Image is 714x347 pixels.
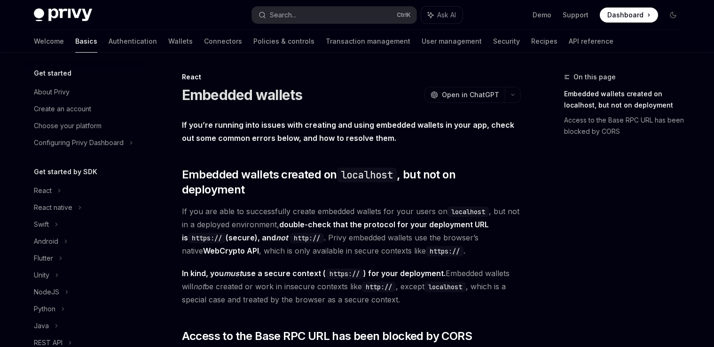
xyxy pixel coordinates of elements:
[34,320,49,332] div: Java
[182,329,472,344] span: Access to the Base RPC URL has been blocked by CORS
[421,7,463,23] button: Ask AI
[533,10,551,20] a: Demo
[447,207,489,217] code: localhost
[573,71,616,83] span: On this page
[26,100,147,117] a: Create an account
[564,113,688,139] a: Access to the Base RPC URL has been blocked by CORS
[34,219,49,230] div: Swift
[424,87,505,103] button: Open in ChatGPT
[34,202,72,213] div: React native
[437,10,456,20] span: Ask AI
[270,9,296,21] div: Search...
[34,103,91,115] div: Create an account
[34,86,70,98] div: About Privy
[182,267,521,306] span: Embedded wallets will be created or work in insecure contexts like , except , which is a special ...
[188,233,226,243] code: https://
[182,167,521,197] span: Embedded wallets created on , but not on deployment
[203,246,259,256] a: WebCrypto API
[337,168,397,182] code: localhost
[326,30,410,53] a: Transaction management
[252,7,416,23] button: Search...CtrlK
[182,205,521,257] span: If you are able to successfully create embedded wallets for your users on , but not in a deployed...
[442,90,499,100] span: Open in ChatGPT
[26,117,147,134] a: Choose your platform
[34,253,53,264] div: Flutter
[362,282,396,292] code: http://
[666,8,681,23] button: Toggle dark mode
[600,8,658,23] a: Dashboard
[326,269,363,279] code: https://
[75,30,97,53] a: Basics
[397,11,411,19] span: Ctrl K
[34,236,58,247] div: Android
[607,10,643,20] span: Dashboard
[34,8,92,22] img: dark logo
[290,233,324,243] code: http://
[34,137,124,148] div: Configuring Privy Dashboard
[564,86,688,113] a: Embedded wallets created on localhost, but not on deployment
[193,282,204,291] em: not
[563,10,588,20] a: Support
[204,30,242,53] a: Connectors
[493,30,520,53] a: Security
[34,303,55,315] div: Python
[168,30,193,53] a: Wallets
[182,86,303,103] h1: Embedded wallets
[569,30,613,53] a: API reference
[34,166,97,177] h5: Get started by SDK
[426,246,463,256] code: https://
[276,233,288,242] em: not
[424,282,466,292] code: localhost
[34,120,102,131] div: Choose your platform
[224,269,242,278] em: must
[182,120,514,143] strong: If you’re running into issues with creating and using embedded wallets in your app, check out som...
[26,84,147,100] a: About Privy
[34,286,59,298] div: NodeJS
[34,185,52,196] div: React
[34,270,49,281] div: Unity
[182,269,446,278] strong: In kind, you use a secure context ( ) for your deployment.
[109,30,157,53] a: Authentication
[531,30,557,53] a: Recipes
[182,220,489,242] strong: double-check that the protocol for your deployment URL is (secure), and
[182,72,521,82] div: React
[422,30,482,53] a: User management
[34,68,71,79] h5: Get started
[253,30,314,53] a: Policies & controls
[34,30,64,53] a: Welcome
